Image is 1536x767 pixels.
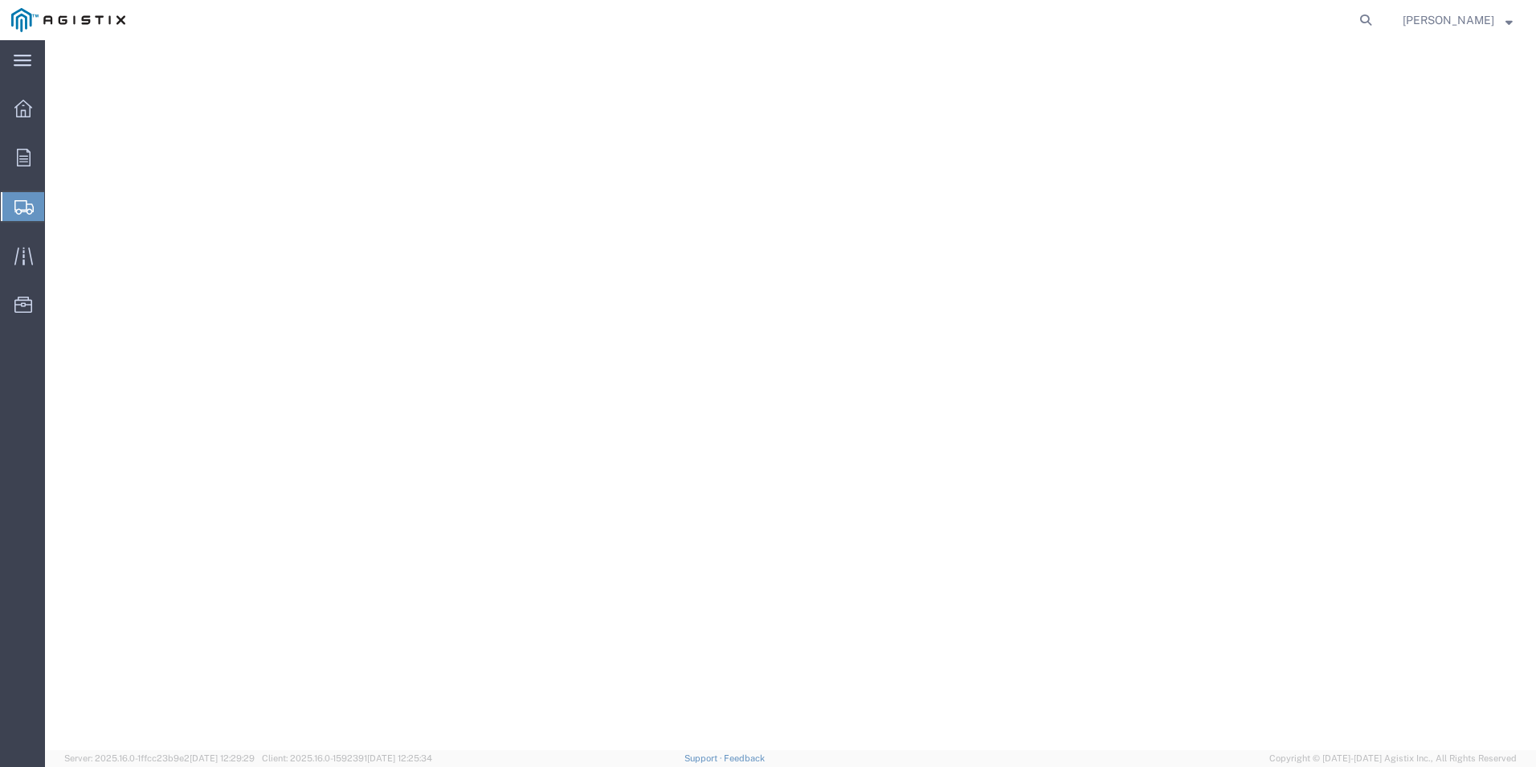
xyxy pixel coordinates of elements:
a: Support [684,753,725,763]
iframe: FS Legacy Container [45,40,1536,750]
span: [DATE] 12:25:34 [367,753,432,763]
span: Wendy Bottomley [1403,11,1494,29]
span: Client: 2025.16.0-1592391 [262,753,432,763]
span: [DATE] 12:29:29 [190,753,255,763]
span: Server: 2025.16.0-1ffcc23b9e2 [64,753,255,763]
a: Feedback [724,753,765,763]
span: Copyright © [DATE]-[DATE] Agistix Inc., All Rights Reserved [1269,752,1517,765]
img: logo [11,8,125,32]
button: [PERSON_NAME] [1402,10,1514,30]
